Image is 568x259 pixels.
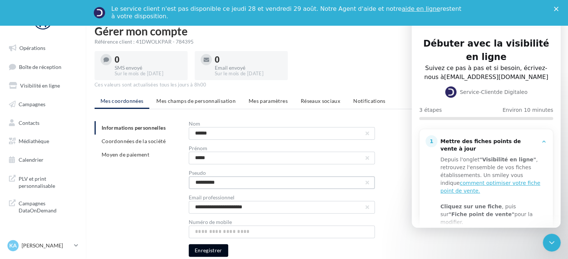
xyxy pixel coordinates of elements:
[22,242,71,249] p: [PERSON_NAME]
[189,121,375,126] div: Nom
[4,78,81,94] a: Visibilité en ligne
[215,65,282,70] div: Email envoyé
[19,138,49,144] span: Médiathèque
[412,7,561,228] iframe: Intercom live chat
[19,101,45,107] span: Campagnes
[6,239,80,253] a: KA [PERSON_NAME]
[111,5,463,20] div: Le service client n'est pas disponible ce jeudi 28 et vendredi 29 août. Notre Agent d'aide et not...
[189,170,375,176] div: Pseudo
[4,40,81,56] a: Opérations
[19,157,44,163] span: Calendrier
[19,45,45,51] span: Opérations
[301,98,340,104] span: Réseaux sociaux
[543,234,561,252] iframe: Intercom live chat
[102,138,166,144] span: Coordonnées de la société
[19,119,39,126] span: Contacts
[95,82,559,88] div: Ces valeurs sont actualisées tous les jours à 8h00
[95,25,559,37] h1: Gérer mon compte
[554,7,561,11] div: Fermer
[4,133,81,149] a: Médiathèque
[4,152,81,168] a: Calendrier
[4,171,81,193] a: PLV et print personnalisable
[189,195,375,200] div: Email professionnel
[19,198,77,214] span: Campagnes DataOnDemand
[93,7,105,19] img: Profile image for Service-Client
[4,97,81,112] a: Campagnes
[215,56,282,64] div: 0
[95,38,559,45] div: Référence client : 41DWOLKPAR - 784395
[4,59,81,75] a: Boîte de réception
[189,244,228,257] button: Enregistrer
[249,98,288,104] span: Mes paramètres
[215,70,282,77] div: Sur le mois de [DATE]
[20,82,60,89] span: Visibilité en ligne
[102,151,149,158] span: Moyen de paiement
[115,70,182,77] div: Sur le mois de [DATE]
[189,146,375,151] div: Prénom
[115,65,182,70] div: SMS envoyé
[4,195,81,217] a: Campagnes DataOnDemand
[9,242,17,249] span: KA
[189,219,375,225] div: Numéro de mobile
[115,56,182,64] div: 0
[156,98,236,104] span: Mes champs de personnalisation
[19,63,61,70] span: Boîte de réception
[4,115,81,131] a: Contacts
[19,174,77,190] span: PLV et print personnalisable
[353,98,386,104] span: Notifications
[402,5,440,12] a: aide en ligne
